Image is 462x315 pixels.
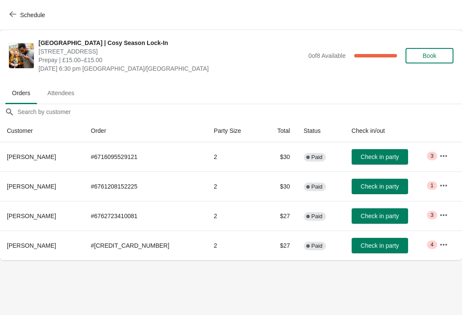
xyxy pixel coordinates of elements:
[84,120,207,142] th: Order
[38,47,304,56] span: [STREET_ADDRESS]
[4,7,52,23] button: Schedule
[430,241,433,248] span: 4
[7,153,56,160] span: [PERSON_NAME]
[84,201,207,231] td: # 6762723410081
[207,171,262,201] td: 2
[352,208,408,224] button: Check in party
[84,142,207,171] td: # 6716095529121
[5,85,37,101] span: Orders
[41,85,81,101] span: Attendees
[262,142,297,171] td: $30
[262,231,297,260] td: $27
[345,120,432,142] th: Check in/out
[430,182,433,189] span: 1
[361,183,399,190] span: Check in party
[311,154,323,161] span: Paid
[38,56,304,64] span: Prepay | £15.00–£15.00
[311,243,323,249] span: Paid
[297,120,345,142] th: Status
[406,48,453,63] button: Book
[430,153,433,159] span: 3
[262,171,297,201] td: $30
[361,213,399,219] span: Check in party
[84,231,207,260] td: # [CREDIT_CARD_NUMBER]
[17,104,462,120] input: Search by customer
[9,43,34,68] img: Brighton Beach | Cosy Season Lock-In
[352,179,408,194] button: Check in party
[361,153,399,160] span: Check in party
[311,213,323,220] span: Paid
[361,242,399,249] span: Check in party
[207,120,262,142] th: Party Size
[352,149,408,165] button: Check in party
[207,142,262,171] td: 2
[84,171,207,201] td: # 6761208152225
[38,39,304,47] span: [GEOGRAPHIC_DATA] | Cosy Season Lock-In
[430,212,433,219] span: 3
[352,238,408,253] button: Check in party
[7,183,56,190] span: [PERSON_NAME]
[20,12,45,18] span: Schedule
[262,120,297,142] th: Total
[308,52,346,59] span: 0 of 8 Available
[262,201,297,231] td: $27
[423,52,436,59] span: Book
[207,201,262,231] td: 2
[207,231,262,260] td: 2
[7,213,56,219] span: [PERSON_NAME]
[38,64,304,73] span: [DATE] 6:30 pm [GEOGRAPHIC_DATA]/[GEOGRAPHIC_DATA]
[311,183,323,190] span: Paid
[7,242,56,249] span: [PERSON_NAME]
